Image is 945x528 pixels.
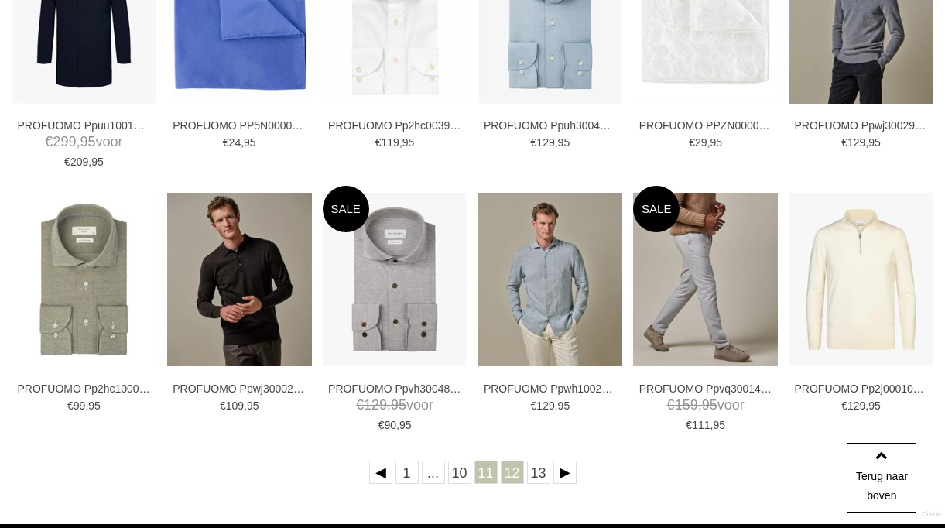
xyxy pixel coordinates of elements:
[841,399,847,412] span: €
[369,461,392,484] a: Vorige
[558,399,570,412] span: 95
[698,397,702,413] span: ,
[384,419,396,431] span: 90
[226,399,244,412] span: 109
[70,156,88,168] span: 209
[91,156,104,168] span: 95
[686,419,692,431] span: €
[88,399,101,412] span: 95
[80,134,95,149] span: 95
[695,136,707,149] span: 29
[710,136,723,149] span: 95
[378,419,385,431] span: €
[484,382,617,396] a: PROFUOMO Ppwh10020c Overhemden
[244,399,247,412] span: ,
[328,382,461,396] a: PROFUOMO Ppvh30048b Overhemden
[558,136,570,149] span: 95
[633,193,778,366] img: PROFUOMO Ppvq30014d Broeken en Pantalons
[17,118,150,132] a: PROFUOMO Ppuu10011a collectie
[167,193,312,366] img: PROFUOMO Ppwj30002c Truien
[639,118,772,132] a: PROFUOMO PPZN00003A Accessoires
[173,382,306,396] a: PROFUOMO Ppwj30002c Truien
[220,399,226,412] span: €
[399,419,412,431] span: 95
[865,136,868,149] span: ,
[223,136,229,149] span: €
[382,136,399,149] span: 119
[45,134,53,149] span: €
[396,419,399,431] span: ,
[501,461,524,484] a: 12
[12,193,156,366] img: PROFUOMO Pp2hc10005 Overhemden
[241,136,244,149] span: ,
[328,118,461,132] a: PROFUOMO Pp2hc0039 Overhemden
[553,461,577,484] a: Volgende
[247,399,259,412] span: 95
[531,399,537,412] span: €
[64,156,70,168] span: €
[395,461,419,484] a: 1
[531,136,537,149] span: €
[244,136,256,149] span: 95
[74,399,86,412] span: 99
[323,193,467,366] img: PROFUOMO Ppvh30048b Overhemden
[448,461,471,484] a: 10
[675,397,698,413] span: 159
[702,397,717,413] span: 95
[422,461,445,484] a: ...
[67,399,74,412] span: €
[356,397,364,413] span: €
[478,193,622,366] img: PROFUOMO Ppwh10020c Overhemden
[841,136,847,149] span: €
[17,132,150,152] span: voor
[17,382,150,396] a: PROFUOMO Pp2hc10005 Overhemden
[639,396,772,415] span: voor
[868,399,881,412] span: 95
[692,419,710,431] span: 111
[53,134,76,149] span: 299
[555,399,558,412] span: ,
[391,397,406,413] span: 95
[527,461,550,484] a: 13
[536,399,554,412] span: 129
[713,419,725,431] span: 95
[795,382,928,396] a: PROFUOMO Pp2j00010d Truien
[865,399,868,412] span: ,
[847,443,916,513] a: Terug naar boven
[387,397,391,413] span: ,
[474,461,498,484] a: 11
[173,118,306,132] a: PROFUOMO PP5N00001C Accessoires
[555,136,558,149] span: ,
[229,136,241,149] span: 24
[847,136,865,149] span: 129
[88,156,91,168] span: ,
[536,136,554,149] span: 129
[85,399,88,412] span: ,
[868,136,881,149] span: 95
[328,396,461,415] span: voor
[399,136,402,149] span: ,
[795,118,928,132] a: PROFUOMO Ppwj30029e Truien
[667,397,675,413] span: €
[402,136,415,149] span: 95
[639,382,772,396] a: PROFUOMO Ppvq30014d Broeken en Pantalons
[710,419,714,431] span: ,
[789,193,933,366] img: PROFUOMO Pp2j00010d Truien
[375,136,382,149] span: €
[847,399,865,412] span: 129
[689,136,695,149] span: €
[484,118,617,132] a: PROFUOMO Ppuh30049a Overhemden
[707,136,710,149] span: ,
[364,397,387,413] span: 129
[76,134,80,149] span: ,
